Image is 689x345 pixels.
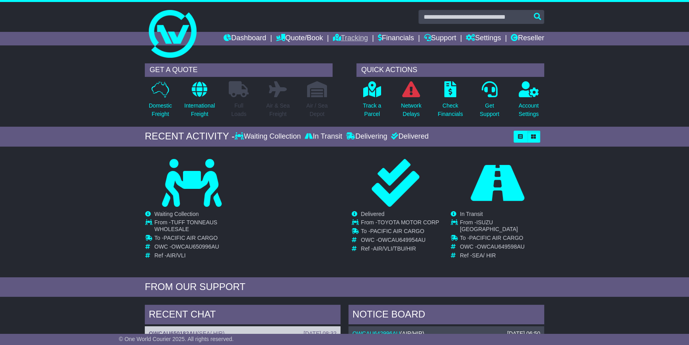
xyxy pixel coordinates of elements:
div: In Transit [303,132,344,141]
a: Settings [466,32,501,45]
td: OWC - [256,243,340,252]
td: To - [154,235,238,243]
div: [DATE] 06:50 [507,330,540,337]
p: Domestic Freight [149,102,172,118]
a: Support [424,32,456,45]
span: Waiting Collection [154,211,199,217]
td: Ref - [460,252,544,259]
span: In Transit [256,211,279,217]
a: Reseller [511,32,544,45]
a: Dashboard [224,32,266,45]
div: QUICK ACTIONS [356,63,544,77]
td: From - [460,219,544,235]
div: ( ) [352,330,540,337]
span: TOYOTA MOTOR CORP [377,219,439,225]
div: RECENT CHAT [145,305,341,326]
div: ( ) [149,330,337,337]
a: Tracking [333,32,368,45]
span: OWCAU649954AU [378,237,426,243]
p: International Freight [184,102,215,118]
td: To - [460,235,544,243]
span: SEA/ HIR [472,252,496,259]
p: Full Loads [229,102,249,118]
span: OWCAU649598AU [477,243,525,250]
td: OWC - [361,237,439,245]
p: Account Settings [519,102,539,118]
a: Track aParcel [362,81,381,123]
a: DomesticFreight [148,81,172,123]
span: SEA/ HIR [268,252,292,259]
a: CheckFinancials [438,81,463,123]
div: Waiting Collection [235,132,303,141]
span: AIR/VLI [166,252,185,259]
p: Air / Sea Depot [306,102,328,118]
a: NetworkDelays [401,81,422,123]
td: OWC - [154,243,238,252]
span: [PERSON_NAME] GROUP [256,219,318,232]
td: To - [256,235,340,243]
span: PACIFIC AIR CARGO [163,235,218,241]
td: OWC - [460,243,544,252]
td: Ref - [154,252,238,259]
td: From - [256,219,340,235]
span: PACIFIC AIR CARGO [469,235,523,241]
span: In Transit [460,211,483,217]
span: OWCAU650182AU [273,243,321,250]
div: GET A QUOTE [145,63,333,77]
td: From - [361,219,439,228]
div: Delivered [389,132,428,141]
a: OWCAU642996AU [352,330,400,337]
p: Check Financials [438,102,463,118]
span: AIR/VLI/TBU/HIR [373,245,416,252]
span: SEA/ HIR [199,330,223,337]
p: Network Delays [401,102,421,118]
div: RECENT ACTIVITY - [145,131,235,142]
span: © One World Courier 2025. All rights reserved. [119,336,234,342]
div: NOTICE BOARD [348,305,544,326]
div: [DATE] 08:32 [304,330,337,337]
a: GetSupport [479,81,500,123]
div: FROM OUR SUPPORT [145,281,544,293]
p: Air & Sea Freight [266,102,290,118]
a: OWCAU650182AU [149,330,197,337]
span: PACIFIC AIR CARGO [370,228,424,234]
td: Ref - [361,245,439,252]
span: PACIFIC AIR CARGO [265,235,319,241]
a: Quote/Book [276,32,323,45]
span: OWCAU650996AU [171,243,219,250]
td: Ref - [256,252,340,259]
a: InternationalFreight [184,81,215,123]
div: Delivering [344,132,389,141]
span: TUFF TONNEAUS WHOLESALE [154,219,217,232]
span: AIR/HIR [402,330,422,337]
span: Delivered [361,211,384,217]
a: Financials [378,32,414,45]
td: From - [154,219,238,235]
td: To - [361,228,439,237]
a: AccountSettings [518,81,539,123]
p: Get Support [480,102,499,118]
span: ISUZU [GEOGRAPHIC_DATA] [460,219,518,232]
p: Track a Parcel [363,102,381,118]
